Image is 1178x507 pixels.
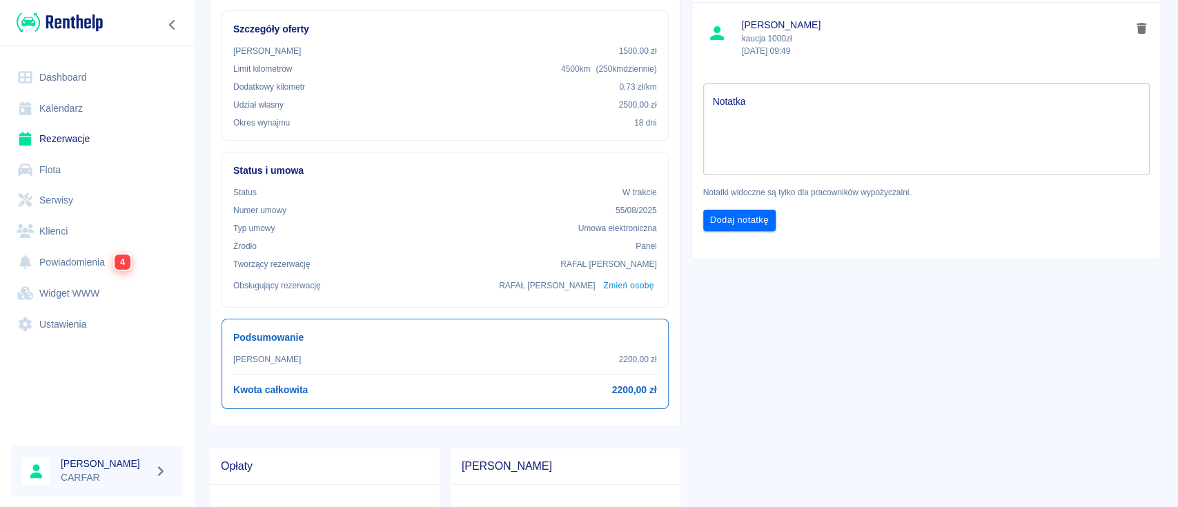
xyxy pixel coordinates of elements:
p: Notatki widoczne są tylko dla pracowników wypożyczalni. [703,186,1150,199]
span: Opłaty [221,459,429,473]
p: [PERSON_NAME] [233,353,301,366]
p: Okres wynajmu [233,117,290,129]
h6: Status i umowa [233,163,657,178]
a: Klienci [11,216,183,247]
a: Renthelp logo [11,11,103,34]
p: 1500,00 zł [619,45,657,57]
p: RAFAŁ [PERSON_NAME] [560,258,656,270]
a: Dashboard [11,62,183,93]
span: ( 250 km dziennie ) [596,64,656,74]
button: delete note [1131,19,1152,37]
a: Rezerwacje [11,123,183,155]
button: Dodaj notatkę [703,210,776,231]
button: Zmień osobę [600,276,656,296]
h6: 2200,00 zł [612,383,657,397]
p: Panel [636,240,657,252]
span: 4 [115,255,130,270]
p: CARFAR [61,470,149,485]
p: Dodatkowy kilometr [233,81,305,93]
a: Powiadomienia4 [11,246,183,278]
p: 55/08/2025 [616,204,657,217]
p: 2500,00 zł [619,99,657,111]
span: [PERSON_NAME] [462,459,669,473]
h6: Szczegóły oferty [233,22,657,37]
h6: Podsumowanie [233,330,657,345]
p: Udział własny [233,99,284,111]
p: Żrodło [233,240,257,252]
p: kaucja 1000zł [742,32,1132,57]
a: Flota [11,155,183,186]
p: RAFAŁ [PERSON_NAME] [499,279,595,292]
h6: [PERSON_NAME] [61,457,149,470]
p: 18 dni [634,117,656,129]
p: Typ umowy [233,222,275,235]
p: Limit kilometrów [233,63,292,75]
p: 0,73 zł /km [619,81,656,93]
p: 4500 km [561,63,657,75]
p: Umowa elektroniczna [578,222,657,235]
a: Serwisy [11,185,183,216]
img: Renthelp logo [17,11,103,34]
a: Widget WWW [11,278,183,309]
p: Numer umowy [233,204,286,217]
span: [PERSON_NAME] [742,18,1132,32]
p: W trakcie [622,186,657,199]
a: Kalendarz [11,93,183,124]
p: Status [233,186,257,199]
p: [DATE] 09:49 [742,45,1132,57]
h6: Kwota całkowita [233,383,308,397]
a: Ustawienia [11,309,183,340]
p: [PERSON_NAME] [233,45,301,57]
p: Obsługujący rezerwację [233,279,321,292]
p: 2200,00 zł [619,353,657,366]
button: Zwiń nawigację [162,16,183,34]
p: Tworzący rezerwację [233,258,310,270]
